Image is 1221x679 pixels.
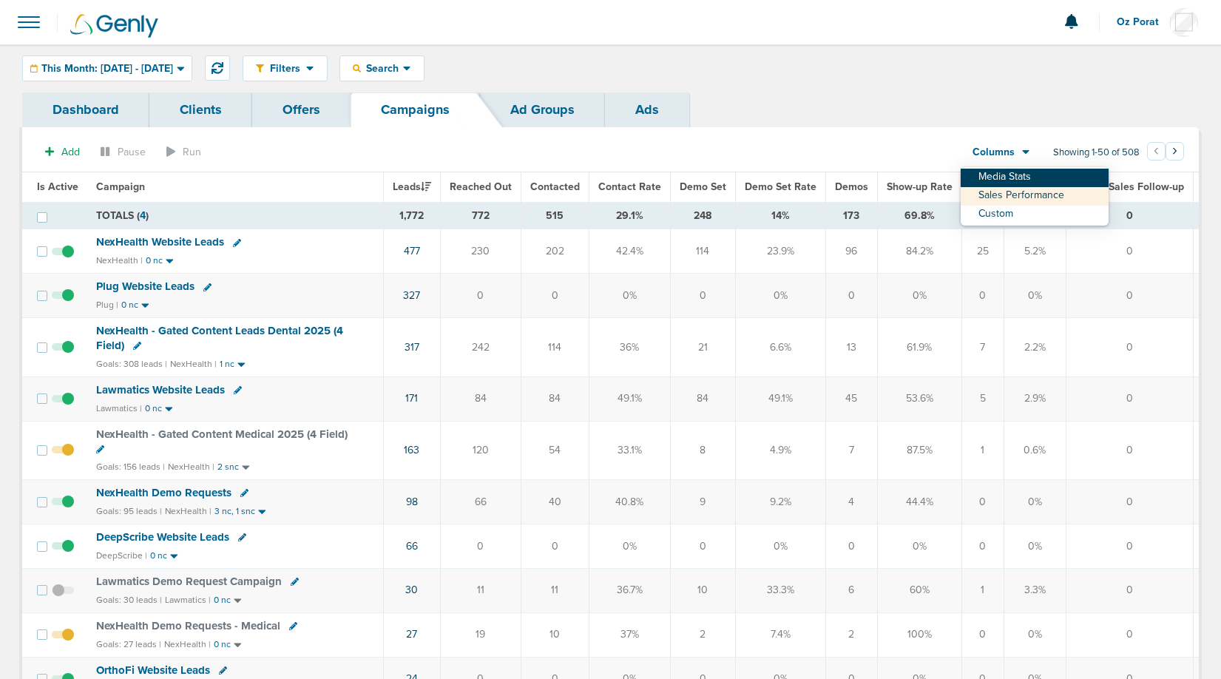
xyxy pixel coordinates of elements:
span: Contact Rate [598,180,661,193]
small: 2 snc [217,462,239,473]
td: 242 [440,318,521,376]
td: 0 [1066,202,1193,229]
button: Go to next page [1166,142,1184,161]
small: 0 nc [146,255,163,266]
span: Oz Porat [1117,17,1169,27]
a: 98 [406,496,418,508]
a: 163 [404,444,419,456]
td: 2 [670,612,735,657]
td: 60% [877,568,961,612]
small: 0 nc [214,639,231,650]
a: Ad Groups [480,92,605,127]
td: 0 [825,524,877,568]
td: 4.9% [735,421,825,479]
td: 66 [440,480,521,524]
td: 0 [670,274,735,318]
small: DeepScribe | [96,550,147,561]
td: 202 [521,229,589,274]
td: 0 [1066,524,1193,568]
td: 0 [1066,568,1193,612]
small: Goals: 30 leads | [96,595,162,606]
a: 30 [405,584,418,596]
small: Goals: 27 leads | [96,639,161,650]
span: DeepScribe Website Leads [96,530,229,544]
small: Goals: 95 leads | [96,506,162,517]
span: Demo Set Rate [745,180,816,193]
td: 19 [440,612,521,657]
a: 317 [405,341,419,354]
td: 25 [961,229,1004,274]
td: 248 [670,202,735,229]
td: 120 [440,421,521,479]
td: 7 [961,318,1004,376]
td: 54 [521,421,589,479]
span: NexHealth Website Leads [96,235,224,249]
td: 21 [670,318,735,376]
span: NexHealth - Gated Content Medical 2025 (4 Field) [96,428,348,441]
td: 0 [670,524,735,568]
a: 327 [403,289,420,302]
td: 0.6% [1004,421,1066,479]
td: 49.1% [735,376,825,421]
td: 0% [1004,612,1066,657]
td: 0% [735,274,825,318]
td: 1 [961,568,1004,612]
td: 0% [877,524,961,568]
small: 0 nc [121,300,138,311]
td: 96 [825,229,877,274]
small: Lawmatics | [165,595,211,605]
span: Add [61,146,80,158]
td: 11 [521,568,589,612]
span: NexHealth Demo Requests - Medical [96,619,280,632]
td: 0% [589,274,670,318]
td: 3.3% [1004,568,1066,612]
span: Lawmatics Demo Request Campaign [96,575,282,588]
span: 4 [140,209,146,222]
td: 9.2% [735,480,825,524]
td: 0 [1066,480,1193,524]
td: 2.2% [1004,318,1066,376]
td: 36.7% [589,568,670,612]
span: Needs Sales Follow-up [1075,180,1184,193]
a: Offers [252,92,351,127]
td: 5 [961,376,1004,421]
td: 6.6% [735,318,825,376]
td: 515 [521,202,589,229]
small: NexHealth | [165,506,212,516]
td: 0% [877,274,961,318]
td: 0 [825,274,877,318]
span: Search [361,62,403,75]
a: 66 [406,540,418,553]
td: 4 [825,480,877,524]
td: 8 [670,421,735,479]
td: 33.1% [589,421,670,479]
td: 36% [589,318,670,376]
td: 11 [440,568,521,612]
td: 84 [440,376,521,421]
td: 0 [1066,376,1193,421]
td: 0 [961,612,1004,657]
img: Genly [70,14,158,38]
small: Plug | [96,300,118,310]
td: 1 [961,421,1004,479]
td: 0% [1004,524,1066,568]
small: NexHealth | [96,255,143,266]
small: 3 nc, 1 snc [214,506,255,517]
td: 0 [440,274,521,318]
td: 53.6% [877,376,961,421]
small: NexHealth | [164,639,211,649]
td: 0 [1066,612,1193,657]
span: Demos [835,180,868,193]
a: 171 [405,392,418,405]
small: 0 nc [150,550,167,561]
span: NexHealth Demo Requests [96,486,231,499]
td: 33.3% [735,568,825,612]
td: 7.4% [735,612,825,657]
td: 40 [521,480,589,524]
td: 23.9% [735,229,825,274]
td: 42.4% [589,229,670,274]
span: Is Active [37,180,78,193]
td: 45 [825,376,877,421]
small: 0 nc [214,595,231,606]
a: Dashboard [22,92,149,127]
